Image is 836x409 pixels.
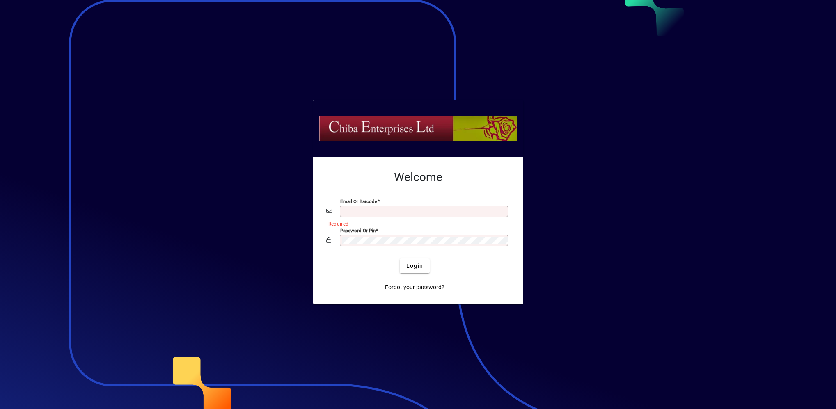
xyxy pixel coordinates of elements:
[385,283,444,292] span: Forgot your password?
[340,199,377,204] mat-label: Email or Barcode
[326,170,510,184] h2: Welcome
[382,280,448,295] a: Forgot your password?
[400,258,430,273] button: Login
[328,219,504,228] mat-error: Required
[406,262,423,270] span: Login
[340,228,376,233] mat-label: Password or Pin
